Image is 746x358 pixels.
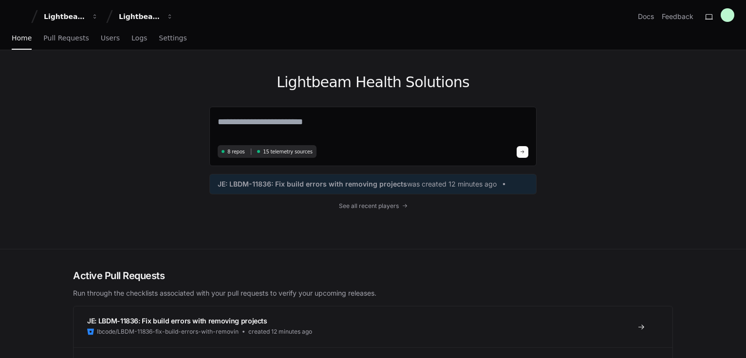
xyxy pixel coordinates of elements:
span: JE: LBDM-11836: Fix build errors with removing projects [218,179,407,189]
a: Pull Requests [43,27,89,50]
a: See all recent players [209,202,537,210]
span: JE: LBDM-11836: Fix build errors with removing projects [87,317,267,325]
span: Logs [131,35,147,41]
button: Feedback [662,12,693,21]
span: 8 repos [227,148,245,155]
span: 15 telemetry sources [263,148,312,155]
span: See all recent players [339,202,399,210]
p: Run through the checklists associated with your pull requests to verify your upcoming releases. [73,288,673,298]
h1: Lightbeam Health Solutions [209,74,537,91]
span: Pull Requests [43,35,89,41]
span: Settings [159,35,186,41]
a: Docs [638,12,654,21]
a: Logs [131,27,147,50]
div: Lightbeam Health Solutions [119,12,161,21]
span: lbcode/LBDM-11836-fix-build-errors-with-removin [97,328,239,336]
a: Users [101,27,120,50]
div: Lightbeam Health [44,12,86,21]
button: Lightbeam Health [40,8,102,25]
a: Home [12,27,32,50]
a: JE: LBDM-11836: Fix build errors with removing projectswas created 12 minutes ago [218,179,528,189]
span: Users [101,35,120,41]
span: was created 12 minutes ago [407,179,497,189]
span: Home [12,35,32,41]
h2: Active Pull Requests [73,269,673,283]
a: JE: LBDM-11836: Fix build errors with removing projectslbcode/LBDM-11836-fix-build-errors-with-re... [74,306,672,347]
button: Lightbeam Health Solutions [115,8,177,25]
span: created 12 minutes ago [248,328,312,336]
a: Settings [159,27,186,50]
